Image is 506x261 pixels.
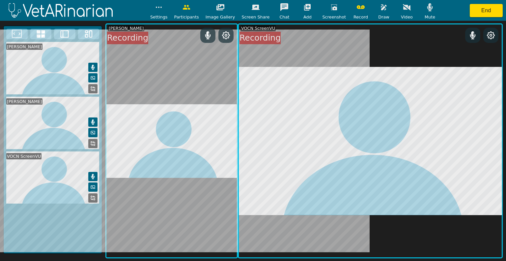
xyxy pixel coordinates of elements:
button: Fullscreen [6,29,28,39]
button: Mute [88,172,98,181]
div: [PERSON_NAME] [6,44,42,50]
span: Screenshot [322,14,346,20]
span: Mute [425,14,435,20]
span: Screen Share [241,14,269,20]
span: Draw [378,14,389,20]
div: VOCN ScreenVU [6,153,42,159]
span: Participants [174,14,199,20]
button: Replace Feed [88,193,98,203]
button: Picture in Picture [88,128,98,137]
div: [PERSON_NAME] [6,98,42,105]
button: Two Window Medium [54,29,75,39]
button: Mute [88,63,98,72]
div: Recording [239,32,281,44]
div: VOCN ScreenVU [240,25,276,31]
button: 4x4 [30,29,52,39]
span: Chat [279,14,289,20]
div: [PERSON_NAME] [108,25,144,31]
div: Recording [107,32,148,44]
button: Picture in Picture [88,73,98,82]
span: Image Gallery [206,14,235,20]
span: Video [401,14,413,20]
button: Mute [88,117,98,127]
span: Record [353,14,368,20]
button: Picture in Picture [88,182,98,192]
img: logoWhite.png [3,1,119,20]
button: End [470,4,503,17]
span: Settings [150,14,168,20]
button: Replace Feed [88,139,98,148]
span: Add [303,14,312,20]
button: Three Window Medium [78,29,99,39]
button: Replace Feed [88,84,98,93]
